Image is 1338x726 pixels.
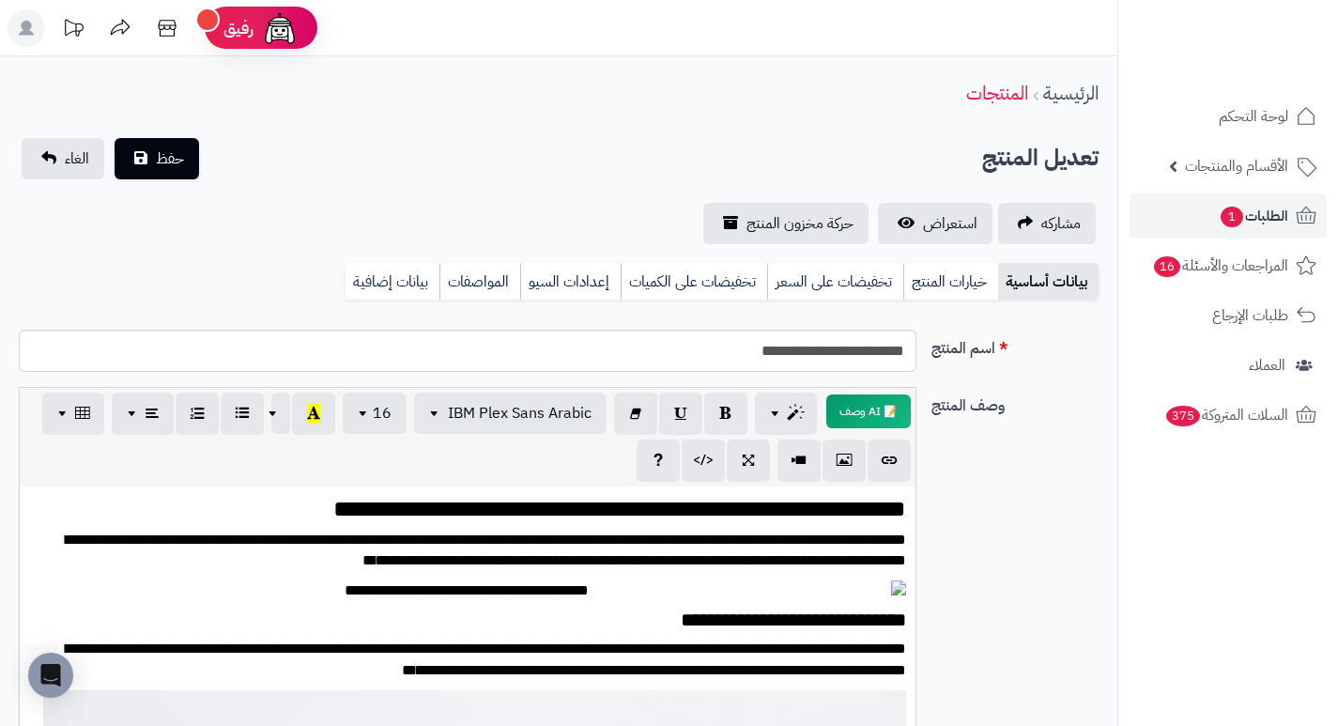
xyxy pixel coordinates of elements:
[1130,343,1327,388] a: العملاء
[223,17,254,39] span: رفيق
[1166,406,1200,426] span: 375
[966,79,1028,107] a: المنتجات
[1185,153,1288,179] span: الأقسام والمنتجات
[903,263,998,301] a: خيارات المنتج
[1219,103,1288,130] span: لوحة التحكم
[343,393,407,434] button: 16
[998,203,1096,244] a: مشاركه
[746,212,854,235] span: حركة مخزون المنتج
[1130,293,1327,338] a: طلبات الإرجاع
[65,147,89,170] span: الغاء
[767,263,903,301] a: تخفيضات على السعر
[982,139,1099,178] h2: تعديل المنتج
[156,147,184,170] span: حفظ
[28,653,73,698] div: Open Intercom Messenger
[261,9,299,47] img: ai-face.png
[50,9,97,52] a: تحديثات المنصة
[1043,79,1099,107] a: الرئيسية
[22,138,104,179] a: الغاء
[1221,207,1243,227] span: 1
[115,138,199,179] button: حفظ
[998,263,1099,301] a: بيانات أساسية
[1164,402,1288,428] span: السلات المتروكة
[1130,193,1327,239] a: الطلبات1
[826,394,911,428] button: 📝 AI وصف
[1041,212,1081,235] span: مشاركه
[448,402,592,425] span: IBM Plex Sans Arabic
[1130,393,1327,438] a: السلات المتروكة375
[1154,256,1180,277] span: 16
[1152,253,1288,279] span: المراجعات والأسئلة
[621,263,767,301] a: تخفيضات على الكميات
[346,263,439,301] a: بيانات إضافية
[924,387,1106,417] label: وصف المنتج
[414,393,607,434] button: IBM Plex Sans Arabic
[923,212,977,235] span: استعراض
[439,263,520,301] a: المواصفات
[373,402,392,425] span: 16
[1219,203,1288,229] span: الطلبات
[1212,302,1288,329] span: طلبات الإرجاع
[878,203,992,244] a: استعراض
[924,330,1106,360] label: اسم المنتج
[520,263,621,301] a: إعدادات السيو
[1130,243,1327,288] a: المراجعات والأسئلة16
[703,203,869,244] a: حركة مخزون المنتج
[1130,94,1327,139] a: لوحة التحكم
[1249,352,1285,378] span: العملاء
